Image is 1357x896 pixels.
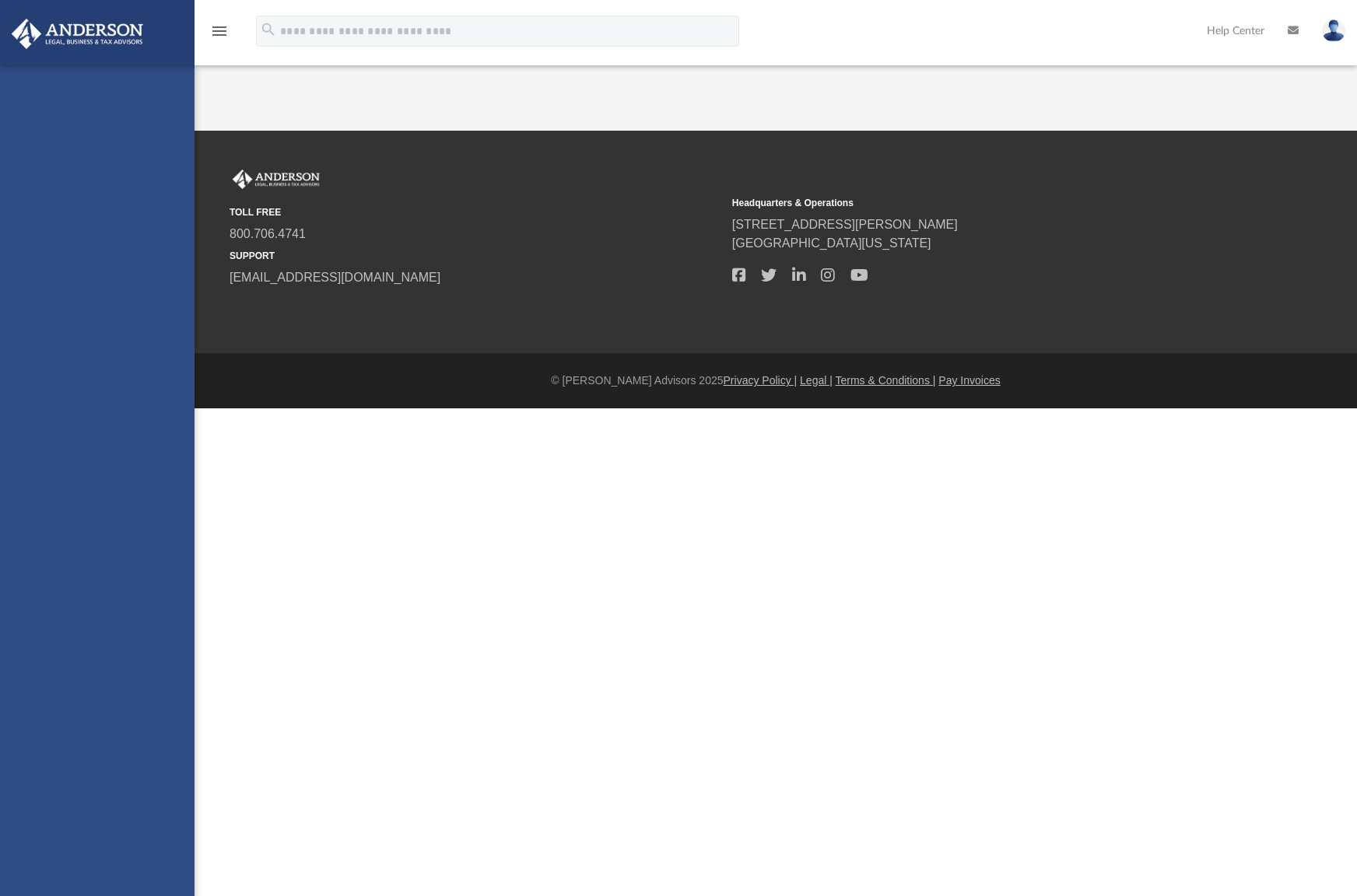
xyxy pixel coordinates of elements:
[230,170,323,190] img: Anderson Advisors Platinum Portal
[732,218,958,231] a: [STREET_ADDRESS][PERSON_NAME]
[210,22,229,40] i: menu
[732,196,1224,210] small: Headquarters & Operations
[1322,19,1345,42] img: User Pic
[938,374,1000,387] a: Pay Invoices
[230,271,440,284] a: [EMAIL_ADDRESS][DOMAIN_NAME]
[195,373,1357,389] div: © [PERSON_NAME] Advisors 2025
[230,205,721,219] small: TOLL FREE
[7,19,148,49] img: Anderson Advisors Platinum Portal
[800,374,833,387] a: Legal |
[836,374,936,387] a: Terms & Conditions |
[260,21,277,38] i: search
[724,374,798,387] a: Privacy Policy |
[732,236,931,250] a: [GEOGRAPHIC_DATA][US_STATE]
[230,227,306,240] a: 800.706.4741
[230,249,721,263] small: SUPPORT
[210,30,229,40] a: menu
